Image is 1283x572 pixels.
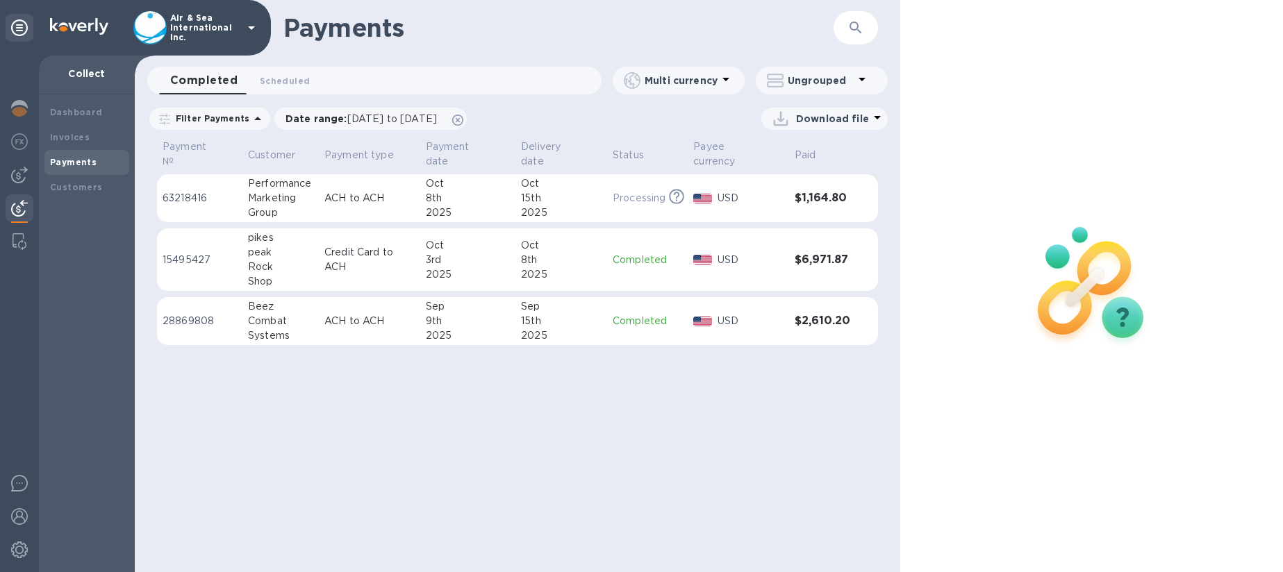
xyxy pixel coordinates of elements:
[521,140,602,169] span: Delivery date
[426,328,511,343] div: 2025
[283,13,834,42] h1: Payments
[521,176,602,191] div: Oct
[50,18,108,35] img: Logo
[248,328,313,343] div: Systems
[613,314,682,328] p: Completed
[260,74,310,88] span: Scheduled
[274,108,467,130] div: Date range:[DATE] to [DATE]
[693,194,712,203] img: USD
[613,191,665,205] p: Processing
[248,191,313,205] div: Marketing
[426,299,511,314] div: Sep
[324,191,415,205] p: ACH to ACH
[347,113,437,124] span: [DATE] to [DATE]
[613,148,644,162] p: Status
[50,107,103,117] b: Dashboard
[718,191,784,205] p: USD
[693,255,712,264] img: USD
[521,191,602,205] div: 15th
[426,191,511,205] div: 8th
[718,314,784,328] p: USD
[521,328,602,343] div: 2025
[426,238,511,253] div: Oct
[163,253,237,267] p: 15495427
[795,148,834,162] span: Paid
[613,148,662,162] span: Status
[426,140,511,169] span: Payment date
[521,314,602,328] div: 15th
[693,317,712,326] img: USD
[248,176,313,191] div: Performance
[426,314,511,328] div: 9th
[248,230,313,245] div: pikes
[324,148,412,162] span: Payment type
[795,148,816,162] p: Paid
[248,274,313,289] div: Shop
[324,245,415,274] p: Credit Card to ACH
[248,245,313,260] div: peak
[426,140,492,169] p: Payment date
[796,112,869,126] p: Download file
[521,299,602,314] div: Sep
[693,140,765,169] p: Payee currency
[11,133,28,150] img: Foreign exchange
[521,238,602,253] div: Oct
[645,74,718,87] p: Multi currency
[170,112,249,124] p: Filter Payments
[426,176,511,191] div: Oct
[163,191,237,205] p: 63218416
[170,13,240,42] p: Air & Sea International Inc.
[718,253,784,267] p: USD
[426,205,511,220] div: 2025
[521,140,583,169] p: Delivery date
[521,253,602,267] div: 8th
[248,148,295,162] p: Customer
[248,314,313,328] div: Combat
[248,205,313,220] div: Group
[50,67,124,81] p: Collect
[163,140,237,169] span: Payment №
[795,192,850,205] h3: $1,164.80
[50,132,90,142] b: Invoices
[163,140,219,169] p: Payment №
[426,253,511,267] div: 3rd
[6,14,33,42] div: Unpin categories
[795,314,850,328] h3: $2,610.20
[50,157,97,167] b: Payments
[170,71,238,90] span: Completed
[248,260,313,274] div: Rock
[248,148,313,162] span: Customer
[324,314,415,328] p: ACH to ACH
[248,299,313,314] div: Beez
[788,74,854,87] p: Ungrouped
[521,205,602,220] div: 2025
[426,267,511,282] div: 2025
[613,253,682,267] p: Completed
[163,314,237,328] p: 28869808
[50,182,103,192] b: Customers
[324,148,394,162] p: Payment type
[693,140,784,169] span: Payee currency
[285,112,444,126] p: Date range :
[521,267,602,282] div: 2025
[795,253,850,267] h3: $6,971.87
